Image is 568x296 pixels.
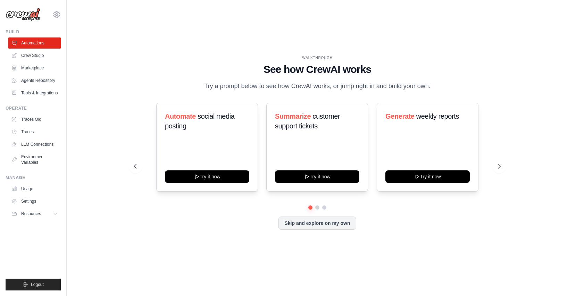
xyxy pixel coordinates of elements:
[201,81,434,91] p: Try a prompt below to see how CrewAI works, or jump right in and build your own.
[134,63,501,76] h1: See how CrewAI works
[275,170,359,183] button: Try it now
[8,62,61,74] a: Marketplace
[6,8,40,21] img: Logo
[8,87,61,99] a: Tools & Integrations
[385,170,470,183] button: Try it now
[385,112,415,120] span: Generate
[6,175,61,180] div: Manage
[165,112,196,120] span: Automate
[8,50,61,61] a: Crew Studio
[8,37,61,49] a: Automations
[8,139,61,150] a: LLM Connections
[21,211,41,217] span: Resources
[416,112,459,120] span: weekly reports
[8,196,61,207] a: Settings
[6,105,61,111] div: Operate
[278,217,356,230] button: Skip and explore on my own
[8,208,61,219] button: Resources
[8,183,61,194] a: Usage
[275,112,311,120] span: Summarize
[6,29,61,35] div: Build
[134,55,501,60] div: WALKTHROUGH
[165,112,235,130] span: social media posting
[8,114,61,125] a: Traces Old
[6,279,61,290] button: Logout
[8,75,61,86] a: Agents Repository
[31,282,44,287] span: Logout
[8,126,61,137] a: Traces
[8,151,61,168] a: Environment Variables
[165,170,249,183] button: Try it now
[275,112,340,130] span: customer support tickets
[533,263,568,296] iframe: Chat Widget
